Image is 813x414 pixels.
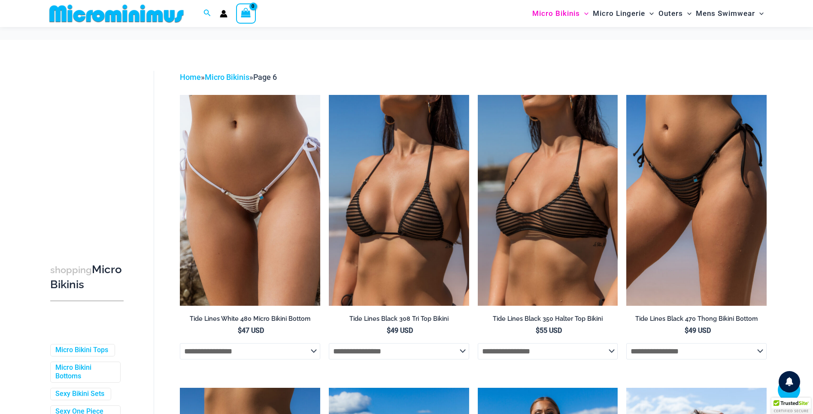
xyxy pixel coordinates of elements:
[626,95,767,305] a: Tide Lines Black 470 Thong 01Tide Lines Black 470 Thong 02Tide Lines Black 470 Thong 02
[593,3,645,24] span: Micro Lingerie
[50,262,124,292] h3: Micro Bikinis
[580,3,589,24] span: Menu Toggle
[238,326,264,335] bdi: 47 USD
[180,95,320,305] a: Tide Lines White 480 Micro 01Tide Lines White 480 Micro 02Tide Lines White 480 Micro 02
[387,326,391,335] span: $
[530,3,591,24] a: Micro BikinisMenu ToggleMenu Toggle
[478,95,618,305] a: Tide Lines Black 350 Halter Top 01Tide Lines Black 350 Halter Top 480 Micro 01Tide Lines Black 35...
[626,315,767,326] a: Tide Lines Black 470 Thong Bikini Bottom
[180,73,277,82] span: » »
[329,95,469,305] a: Tide Lines Black 308 Tri Top 01Tide Lines Black 308 Tri Top 470 Thong 03Tide Lines Black 308 Tri ...
[55,390,104,399] a: Sexy Bikini Sets
[220,10,228,18] a: Account icon link
[329,315,469,323] h2: Tide Lines Black 308 Tri Top Bikini
[180,73,201,82] a: Home
[253,73,277,82] span: Page 6
[50,265,92,275] span: shopping
[238,326,242,335] span: $
[236,3,256,23] a: View Shopping Cart, empty
[683,3,692,24] span: Menu Toggle
[478,95,618,305] img: Tide Lines Black 350 Halter Top 01
[55,346,108,355] a: Micro Bikini Tops
[478,315,618,326] a: Tide Lines Black 350 Halter Top Bikini
[180,95,320,305] img: Tide Lines White 480 Micro 01
[658,3,683,24] span: Outers
[771,398,811,414] div: TrustedSite Certified
[685,326,711,335] bdi: 49 USD
[536,326,562,335] bdi: 55 USD
[696,3,755,24] span: Mens Swimwear
[626,95,767,305] img: Tide Lines Black 470 Thong 01
[536,326,540,335] span: $
[329,315,469,326] a: Tide Lines Black 308 Tri Top Bikini
[626,315,767,323] h2: Tide Lines Black 470 Thong Bikini Bottom
[656,3,694,24] a: OutersMenu ToggleMenu Toggle
[329,95,469,305] img: Tide Lines Black 308 Tri Top 01
[478,315,618,323] h2: Tide Lines Black 350 Halter Top Bikini
[180,315,320,323] h2: Tide Lines White 480 Micro Bikini Bottom
[387,326,413,335] bdi: 49 USD
[645,3,654,24] span: Menu Toggle
[755,3,764,24] span: Menu Toggle
[532,3,580,24] span: Micro Bikinis
[685,326,689,335] span: $
[203,8,211,19] a: Search icon link
[180,315,320,326] a: Tide Lines White 480 Micro Bikini Bottom
[694,3,766,24] a: Mens SwimwearMenu ToggleMenu Toggle
[50,64,127,236] iframe: TrustedSite Certified
[46,4,187,23] img: MM SHOP LOGO FLAT
[55,363,114,381] a: Micro Bikini Bottoms
[205,73,249,82] a: Micro Bikinis
[529,1,767,26] nav: Site Navigation
[591,3,656,24] a: Micro LingerieMenu ToggleMenu Toggle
